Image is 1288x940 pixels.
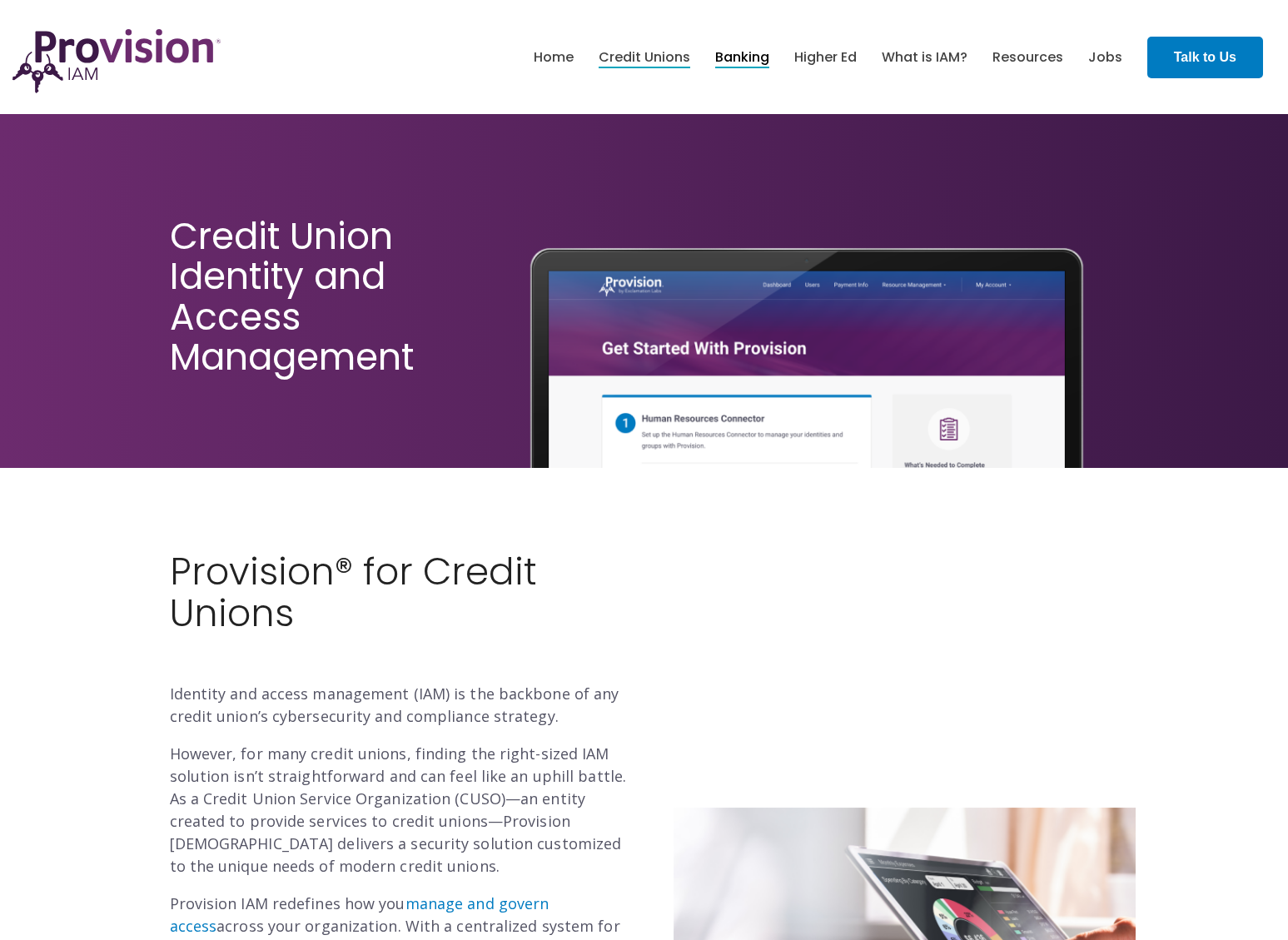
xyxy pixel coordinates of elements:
[170,211,414,382] span: Credit Union Identity and Access Management
[170,743,632,878] p: However, for many credit unions, finding the right-sized IAM solution isn’t straightforward and c...
[521,31,1135,84] nav: menu
[882,43,967,72] a: What is IAM?
[1147,37,1263,78] a: Talk to Us
[534,43,574,72] a: Home
[12,29,221,93] img: ProvisionIAM-Logo-Purple
[715,43,769,72] a: Banking
[170,683,632,728] p: Identity and access management (IAM) is the backbone of any credit union’s cybersecurity and comp...
[1174,50,1236,64] strong: Talk to Us
[170,893,550,936] a: manage and govern access
[599,43,690,72] a: Credit Unions
[992,43,1063,72] a: Resources
[170,551,632,675] h2: Provision® for Credit Unions
[794,43,857,72] a: Higher Ed
[1088,43,1122,72] a: Jobs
